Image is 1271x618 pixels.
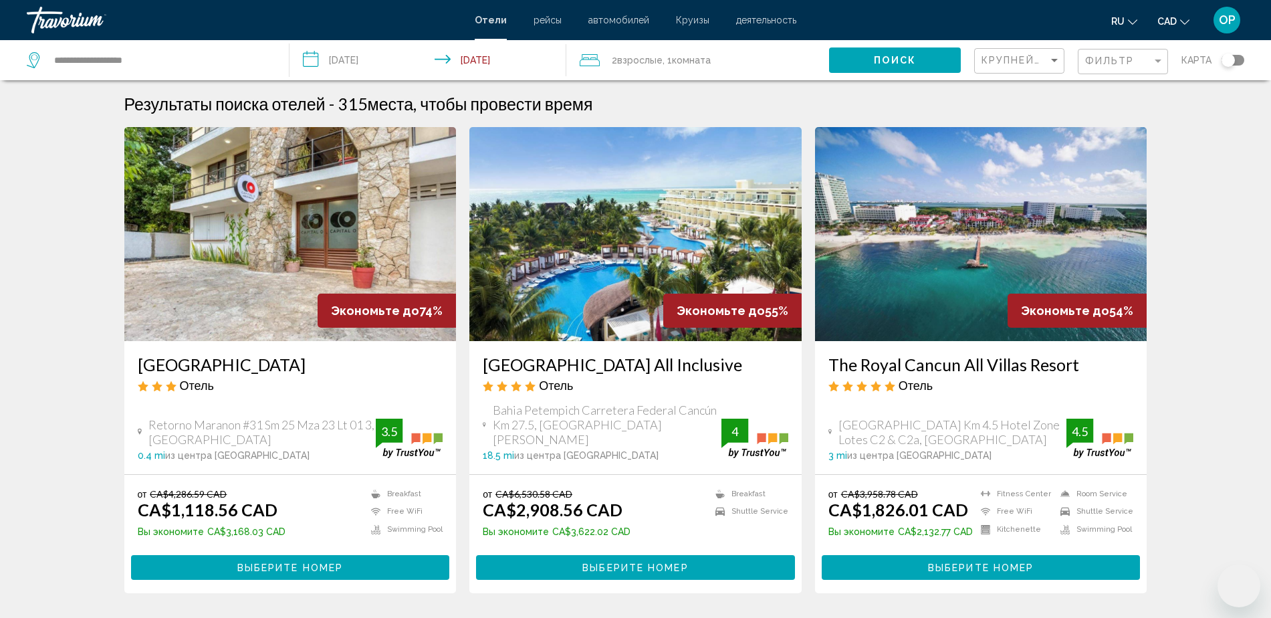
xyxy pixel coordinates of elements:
span: OP [1219,13,1236,27]
button: Change currency [1157,11,1189,31]
li: Fitness Center [974,488,1054,500]
div: 4 star Hotel [483,378,788,393]
div: 4 [721,423,748,439]
span: карта [1181,51,1211,70]
span: из центра [GEOGRAPHIC_DATA] [165,450,310,461]
li: Shuttle Service [1054,506,1133,518]
div: 3 star Hotel [138,378,443,393]
button: Filter [1078,48,1168,76]
div: 4.5 [1066,423,1093,439]
div: 74% [318,294,456,328]
span: - [329,94,334,114]
img: Hotel image [469,127,802,341]
span: 2 [612,51,663,70]
a: Круизы [676,15,709,25]
button: User Menu [1209,6,1244,34]
img: trustyou-badge.svg [1066,419,1133,458]
a: Travorium [27,7,461,33]
span: Retorno Maranon #31 Sm 25 Mza 23 Lt 01 3, [GEOGRAPHIC_DATA] [148,417,376,447]
span: CAD [1157,16,1177,27]
span: Фильтр [1085,56,1135,66]
del: CA$4,286.59 CAD [150,488,227,500]
img: Hotel image [124,127,457,341]
a: Выберите номер [131,558,450,573]
li: Breakfast [709,488,788,500]
ins: CA$1,826.01 CAD [828,500,968,520]
button: Travelers: 2 adults, 0 children [566,40,829,80]
span: места, чтобы провести время [368,94,593,114]
img: trustyou-badge.svg [376,419,443,458]
span: [GEOGRAPHIC_DATA] Km 4.5 Hotel Zone Lotes C2 & C2a, [GEOGRAPHIC_DATA] [838,417,1066,447]
span: Экономьте до [1021,304,1109,318]
iframe: Кнопка запуска окна обмена сообщениями [1218,564,1260,607]
span: 0.4 mi [138,450,165,461]
li: Room Service [1054,488,1133,500]
h1: Результаты поиска отелей [124,94,326,114]
span: из центра [GEOGRAPHIC_DATA] [514,450,659,461]
del: CA$6,530.58 CAD [495,488,572,500]
span: Вы экономите [138,526,204,537]
a: Выберите номер [822,558,1141,573]
span: Вы экономите [483,526,549,537]
del: CA$3,958.78 CAD [841,488,918,500]
span: Выберите номер [582,562,688,573]
span: Отели [475,15,507,25]
span: Экономьте до [677,304,765,318]
button: Toggle map [1211,54,1244,66]
span: Вы экономите [828,526,895,537]
button: Выберите номер [476,555,795,580]
span: Крупнейшие сбережения [981,55,1141,66]
a: [GEOGRAPHIC_DATA] [138,354,443,375]
li: Breakfast [364,488,443,500]
button: Выберите номер [131,555,450,580]
span: от [483,488,492,500]
li: Swimming Pool [1054,524,1133,535]
p: CA$3,168.03 CAD [138,526,285,537]
li: Free WiFi [364,506,443,518]
a: The Royal Cancun All Villas Resort [828,354,1134,375]
ins: CA$1,118.56 CAD [138,500,277,520]
span: Комната [672,55,711,66]
span: Поиск [874,56,916,66]
img: Hotel image [815,127,1147,341]
a: [GEOGRAPHIC_DATA] All Inclusive [483,354,788,375]
a: автомобилей [588,15,649,25]
a: рейсы [534,15,562,25]
span: , 1 [663,51,711,70]
span: Отель [539,378,573,393]
span: Отель [899,378,933,393]
span: Экономьте до [331,304,419,318]
span: Bahia Petempich Carretera Federal Cancún Km 27.5, [GEOGRAPHIC_DATA][PERSON_NAME] [493,403,721,447]
span: Выберите номер [928,562,1034,573]
div: 54% [1008,294,1147,328]
div: 5 star Hotel [828,378,1134,393]
li: Kitchenette [974,524,1054,535]
li: Shuttle Service [709,506,788,518]
span: 3 mi [828,450,847,461]
span: от [138,488,147,500]
button: Change language [1111,11,1137,31]
img: trustyou-badge.svg [721,419,788,458]
span: 18.5 mi [483,450,514,461]
span: от [828,488,838,500]
li: Free WiFi [974,506,1054,518]
span: ru [1111,16,1125,27]
button: Check-in date: Nov 1, 2025 Check-out date: Nov 8, 2025 [290,40,566,80]
li: Swimming Pool [364,524,443,535]
p: CA$2,132.77 CAD [828,526,973,537]
button: Выберите номер [822,555,1141,580]
span: Отель [180,378,214,393]
a: деятельность [736,15,796,25]
h2: 315 [338,94,593,114]
a: Выберите номер [476,558,795,573]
